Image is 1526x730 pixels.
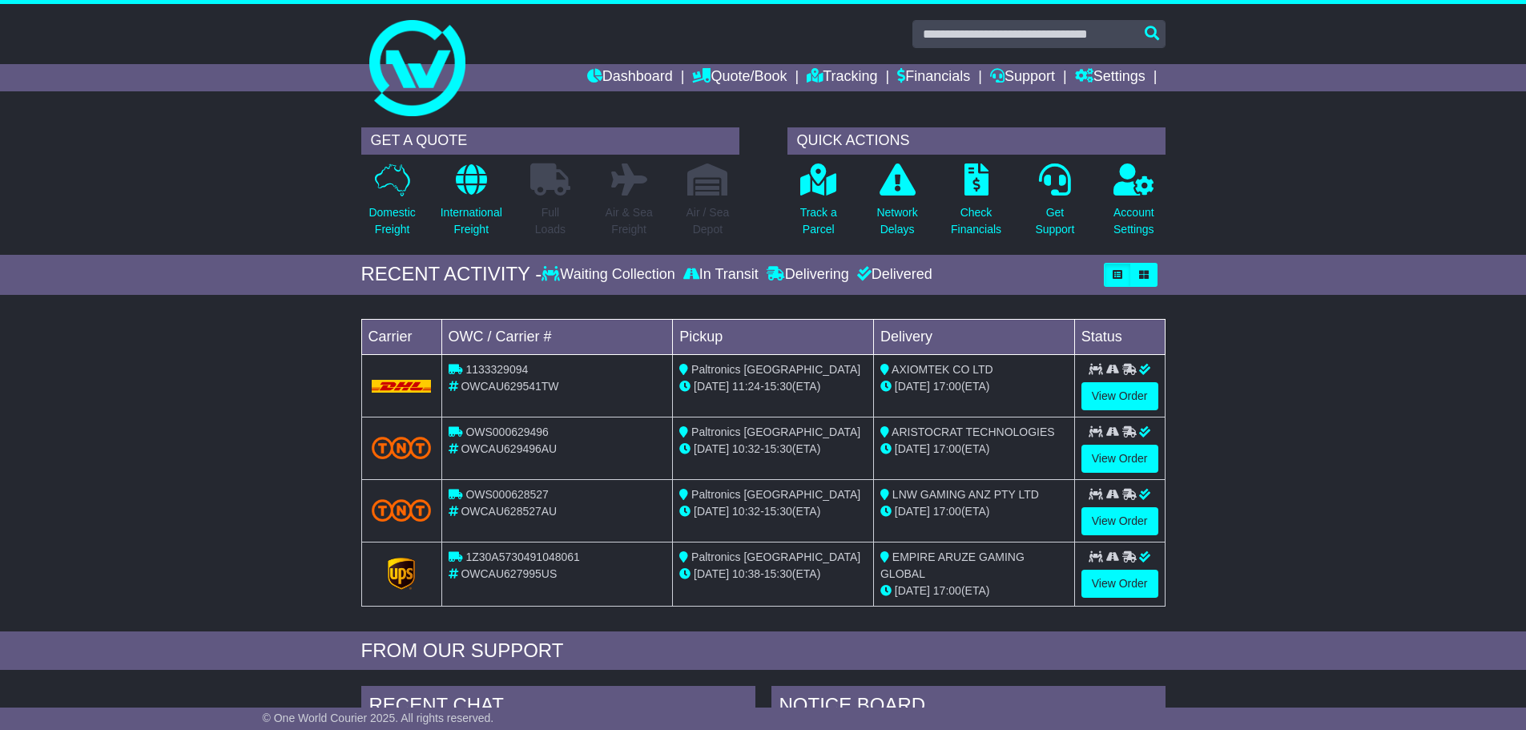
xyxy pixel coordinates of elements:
span: 1Z30A5730491048061 [465,551,579,563]
img: TNT_Domestic.png [372,499,432,521]
div: (ETA) [880,378,1068,395]
p: Domestic Freight [368,204,415,238]
a: DomesticFreight [368,163,416,247]
span: 17:00 [933,380,961,393]
a: View Order [1081,507,1158,535]
a: Quote/Book [692,64,787,91]
div: - (ETA) [679,566,867,583]
a: Financials [897,64,970,91]
p: Track a Parcel [800,204,837,238]
p: Full Loads [530,204,570,238]
p: Account Settings [1113,204,1154,238]
div: (ETA) [880,583,1068,599]
span: 1133329094 [465,363,528,376]
a: View Order [1081,445,1158,473]
span: Paltronics [GEOGRAPHIC_DATA] [691,425,860,438]
a: InternationalFreight [440,163,503,247]
span: OWCAU628527AU [461,505,557,518]
span: 10:32 [732,442,760,455]
a: AccountSettings [1113,163,1155,247]
td: Delivery [873,319,1074,354]
a: View Order [1081,382,1158,410]
div: Delivered [853,266,932,284]
div: (ETA) [880,503,1068,520]
td: Status [1074,319,1165,354]
p: Network Delays [876,204,917,238]
div: - (ETA) [679,503,867,520]
a: Tracking [807,64,877,91]
span: 17:00 [933,505,961,518]
span: [DATE] [895,584,930,597]
td: Pickup [673,319,874,354]
span: OWCAU627995US [461,567,557,580]
div: QUICK ACTIONS [787,127,1166,155]
span: OWCAU629496AU [461,442,557,455]
span: OWS000628527 [465,488,549,501]
div: In Transit [679,266,763,284]
div: - (ETA) [679,378,867,395]
a: Settings [1075,64,1146,91]
a: GetSupport [1034,163,1075,247]
p: Get Support [1035,204,1074,238]
img: GetCarrierServiceLogo [388,558,415,590]
span: 17:00 [933,442,961,455]
p: Air & Sea Freight [606,204,653,238]
a: Support [990,64,1055,91]
a: Dashboard [587,64,673,91]
span: [DATE] [694,505,729,518]
a: NetworkDelays [876,163,918,247]
div: GET A QUOTE [361,127,739,155]
span: 11:24 [732,380,760,393]
p: Check Financials [951,204,1001,238]
span: 15:30 [764,505,792,518]
span: ARISTOCRAT TECHNOLOGIES [892,425,1055,438]
span: 15:30 [764,567,792,580]
p: Air / Sea Depot [686,204,730,238]
span: [DATE] [895,505,930,518]
span: [DATE] [694,380,729,393]
span: OWCAU629541TW [461,380,558,393]
div: NOTICE BOARD [771,686,1166,729]
span: OWS000629496 [465,425,549,438]
span: EMPIRE ARUZE GAMING GLOBAL [880,551,1025,580]
img: TNT_Domestic.png [372,437,432,458]
span: 10:38 [732,567,760,580]
a: CheckFinancials [950,163,1002,247]
span: Paltronics [GEOGRAPHIC_DATA] [691,551,860,563]
span: 15:30 [764,442,792,455]
span: 17:00 [933,584,961,597]
div: (ETA) [880,441,1068,458]
p: International Freight [441,204,502,238]
div: - (ETA) [679,441,867,458]
span: Paltronics [GEOGRAPHIC_DATA] [691,363,860,376]
a: View Order [1081,570,1158,598]
div: Waiting Collection [542,266,678,284]
img: DHL.png [372,380,432,393]
span: 15:30 [764,380,792,393]
a: Track aParcel [799,163,838,247]
div: RECENT CHAT [361,686,755,729]
td: OWC / Carrier # [441,319,673,354]
span: © One World Courier 2025. All rights reserved. [263,712,494,724]
span: [DATE] [895,380,930,393]
span: LNW GAMING ANZ PTY LTD [892,488,1039,501]
span: Paltronics [GEOGRAPHIC_DATA] [691,488,860,501]
td: Carrier [361,319,441,354]
span: [DATE] [694,567,729,580]
span: [DATE] [694,442,729,455]
div: Delivering [763,266,853,284]
div: RECENT ACTIVITY - [361,263,542,286]
span: AXIOMTEK CO LTD [892,363,993,376]
span: 10:32 [732,505,760,518]
div: FROM OUR SUPPORT [361,639,1166,663]
span: [DATE] [895,442,930,455]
